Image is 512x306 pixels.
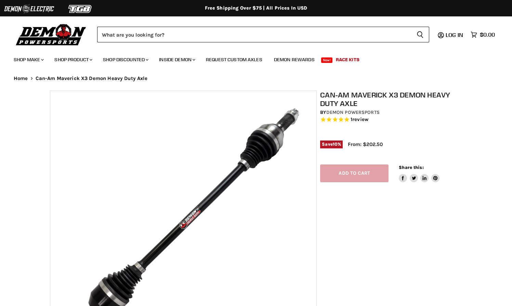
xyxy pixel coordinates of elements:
[320,116,465,123] span: Rated 5.0 out of 5 stars 1 reviews
[97,27,429,42] form: Product
[446,31,463,38] span: Log in
[351,117,368,123] span: 1 reviews
[154,53,199,67] a: Inside Demon
[55,2,106,15] img: TGB Logo 2
[14,76,28,81] a: Home
[352,117,368,123] span: review
[49,53,96,67] a: Shop Product
[411,27,429,42] button: Search
[399,165,423,170] span: Share this:
[467,30,498,40] a: $0.00
[326,109,380,115] a: Demon Powersports
[3,2,55,15] img: Demon Electric Logo 2
[321,57,333,63] span: New!
[36,76,148,81] span: Can-Am Maverick X3 Demon Heavy Duty Axle
[320,109,465,116] div: by
[320,91,465,108] h1: Can-Am Maverick X3 Demon Heavy Duty Axle
[399,164,439,183] aside: Share this:
[320,141,343,148] span: Save %
[348,141,383,147] span: From: $202.50
[333,142,338,147] span: 10
[443,32,467,38] a: Log in
[9,53,48,67] a: Shop Make
[480,31,495,38] span: $0.00
[14,22,89,46] img: Demon Powersports
[97,27,411,42] input: Search
[98,53,153,67] a: Shop Discounted
[201,53,267,67] a: Request Custom Axles
[269,53,320,67] a: Demon Rewards
[9,50,493,67] ul: Main menu
[331,53,365,67] a: Race Kits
